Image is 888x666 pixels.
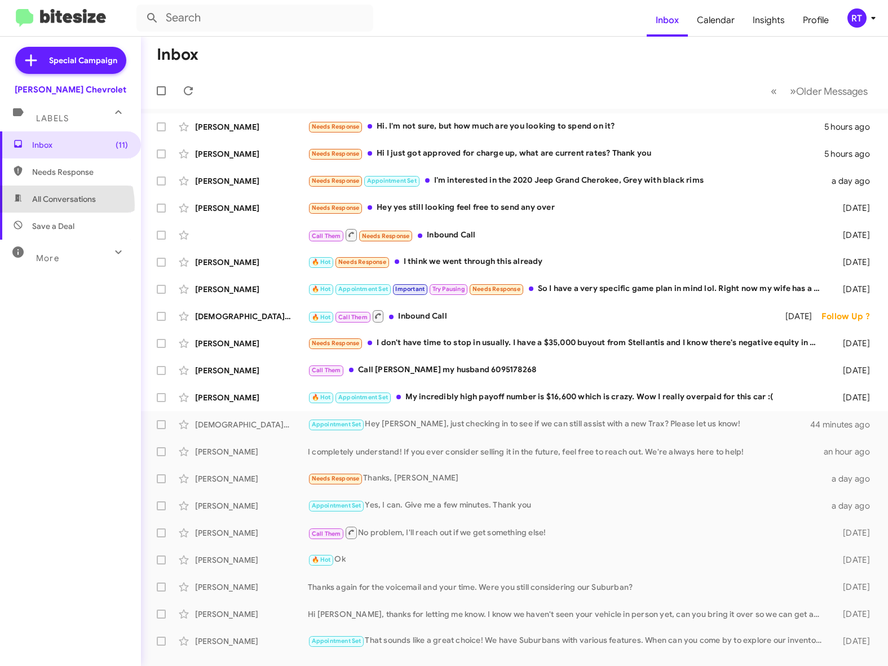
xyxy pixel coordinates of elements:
[136,5,373,32] input: Search
[312,339,360,347] span: Needs Response
[811,419,879,430] div: 44 minutes ago
[308,499,828,512] div: Yes, I can. Give me a few minutes. Thank you
[195,284,308,295] div: [PERSON_NAME]
[36,253,59,263] span: More
[195,500,308,511] div: [PERSON_NAME]
[744,4,794,37] a: Insights
[824,121,879,133] div: 5 hours ago
[195,175,308,187] div: [PERSON_NAME]
[828,473,879,484] div: a day ago
[771,84,777,98] span: «
[432,285,465,293] span: Try Pausing
[195,446,308,457] div: [PERSON_NAME]
[828,202,879,214] div: [DATE]
[338,314,368,321] span: Call Them
[828,500,879,511] div: a day ago
[312,314,331,321] span: 🔥 Hot
[308,608,828,620] div: Hi [PERSON_NAME], thanks for letting me know. I know we haven't seen your vehicle in person yet, ...
[195,608,308,620] div: [PERSON_NAME]
[195,636,308,647] div: [PERSON_NAME]
[195,148,308,160] div: [PERSON_NAME]
[312,475,360,482] span: Needs Response
[308,526,828,540] div: No problem, I'll reach out if we get something else!
[308,446,824,457] div: I completely understand! If you ever consider selling it in the future, feel free to reach out. W...
[312,556,331,563] span: 🔥 Hot
[775,311,821,322] div: [DATE]
[828,636,879,647] div: [DATE]
[828,554,879,566] div: [DATE]
[308,553,828,566] div: Ok
[362,232,410,240] span: Needs Response
[195,554,308,566] div: [PERSON_NAME]
[338,285,388,293] span: Appointment Set
[312,177,360,184] span: Needs Response
[195,338,308,349] div: [PERSON_NAME]
[821,311,879,322] div: Follow Up ?
[308,255,828,268] div: I think we went through this already
[783,80,874,103] button: Next
[308,364,828,377] div: Call [PERSON_NAME] my husband 6095178268
[308,581,828,593] div: Thanks again for the voicemail and your time. Were you still considering our Suburban?
[308,201,828,214] div: Hey yes still looking feel free to send any over
[312,421,361,428] span: Appointment Set
[312,258,331,266] span: 🔥 Hot
[308,228,828,242] div: Inbound Call
[847,8,867,28] div: RT
[794,4,838,37] a: Profile
[828,230,879,241] div: [DATE]
[308,309,775,323] div: Inbound Call
[828,175,879,187] div: a day ago
[195,257,308,268] div: [PERSON_NAME]
[338,258,386,266] span: Needs Response
[312,204,360,211] span: Needs Response
[828,581,879,593] div: [DATE]
[308,472,828,485] div: Thanks, [PERSON_NAME]
[32,166,128,178] span: Needs Response
[195,473,308,484] div: [PERSON_NAME]
[338,394,388,401] span: Appointment Set
[828,365,879,376] div: [DATE]
[195,581,308,593] div: [PERSON_NAME]
[828,527,879,539] div: [DATE]
[195,392,308,403] div: [PERSON_NAME]
[308,174,828,187] div: I'm interested in the 2020 Jeep Grand Cherokee, Grey with black rims
[312,637,361,645] span: Appointment Set
[32,139,128,151] span: Inbox
[312,232,341,240] span: Call Them
[828,338,879,349] div: [DATE]
[312,394,331,401] span: 🔥 Hot
[828,608,879,620] div: [DATE]
[195,419,308,430] div: [DEMOGRAPHIC_DATA][PERSON_NAME]
[312,150,360,157] span: Needs Response
[195,365,308,376] div: [PERSON_NAME]
[688,4,744,37] a: Calendar
[312,502,361,509] span: Appointment Set
[32,193,96,205] span: All Conversations
[195,121,308,133] div: [PERSON_NAME]
[116,139,128,151] span: (11)
[764,80,784,103] button: Previous
[367,177,417,184] span: Appointment Set
[36,113,69,124] span: Labels
[308,337,828,350] div: I don't have time to stop in usually. I have a $35,000 buyout from Stellantis and I know there's ...
[157,46,198,64] h1: Inbox
[195,527,308,539] div: [PERSON_NAME]
[308,120,824,133] div: Hi. I'm not sure, but how much are you looking to spend on it?
[790,84,796,98] span: »
[49,55,117,66] span: Special Campaign
[308,283,828,295] div: So I have a very specific game plan in mind lol. Right now my wife has a 23 gmc Acadia lease of $...
[395,285,425,293] span: Important
[308,147,824,160] div: Hi I just got approved for charge up, what are current rates? Thank you
[828,257,879,268] div: [DATE]
[312,367,341,374] span: Call Them
[828,392,879,403] div: [DATE]
[308,418,811,431] div: Hey [PERSON_NAME], just checking in to see if we can still assist with a new Trax? Please let us ...
[15,84,126,95] div: [PERSON_NAME] Chevrolet
[312,285,331,293] span: 🔥 Hot
[15,47,126,74] a: Special Campaign
[32,220,74,232] span: Save a Deal
[308,391,828,404] div: My incredibly high payoff number is $16,600 which is crazy. Wow I really overpaid for this car :(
